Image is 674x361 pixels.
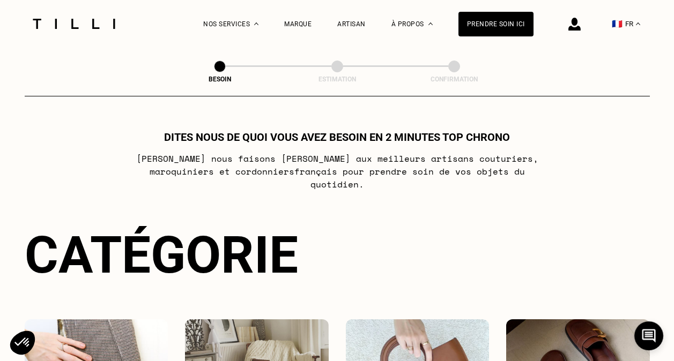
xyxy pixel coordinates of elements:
a: Prendre soin ici [458,12,534,36]
img: icône connexion [568,18,581,31]
a: Marque [284,20,312,28]
div: Besoin [166,76,273,83]
div: Estimation [284,76,391,83]
img: Logo du service de couturière Tilli [29,19,119,29]
h1: Dites nous de quoi vous avez besoin en 2 minutes top chrono [164,131,510,144]
img: menu déroulant [636,22,640,25]
span: 🇫🇷 [612,19,623,29]
img: Menu déroulant à propos [428,22,433,25]
div: Confirmation [401,76,508,83]
a: Artisan [337,20,366,28]
img: Menu déroulant [254,22,258,25]
div: Catégorie [25,225,650,285]
p: [PERSON_NAME] nous faisons [PERSON_NAME] aux meilleurs artisans couturiers , maroquiniers et cord... [124,152,550,191]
